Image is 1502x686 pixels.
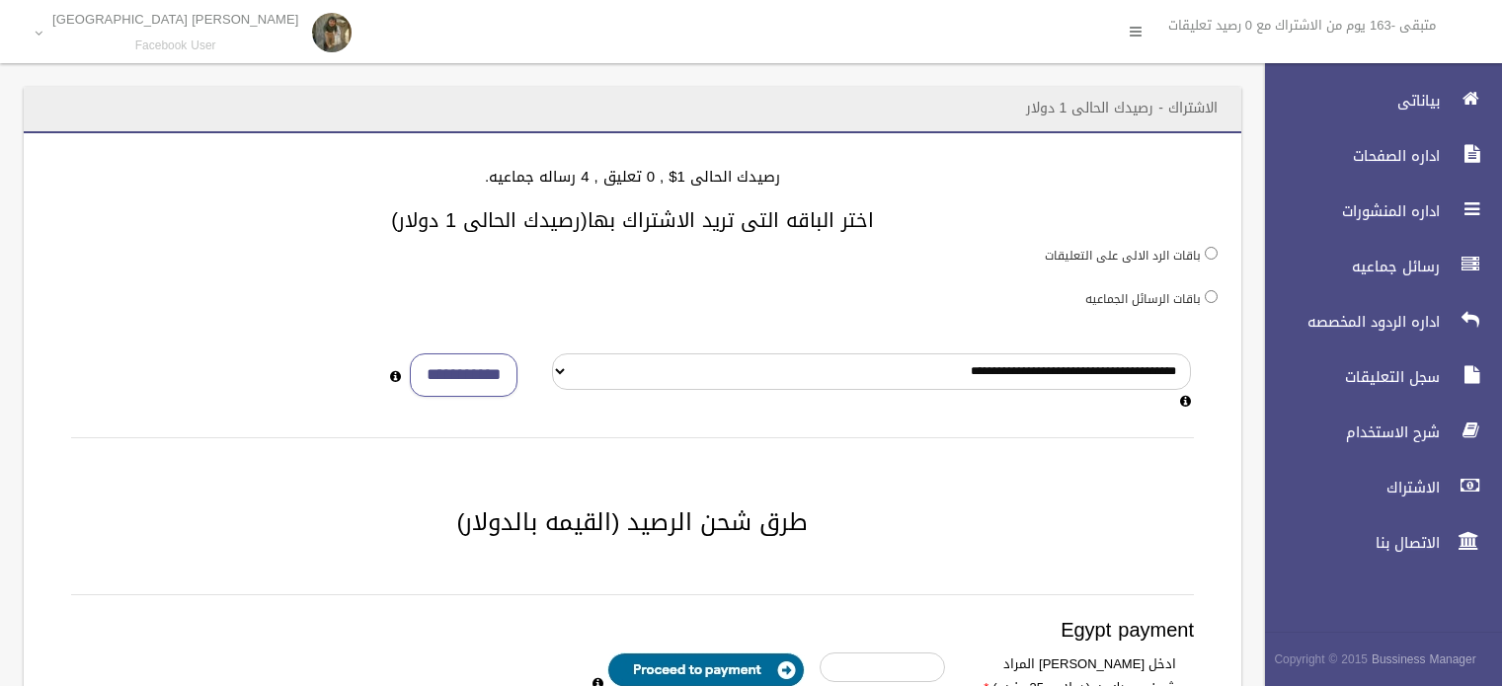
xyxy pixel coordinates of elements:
[71,619,1194,641] h3: Egypt payment
[1248,91,1446,111] span: بياناتى
[1248,521,1502,565] a: الاتصال بنا
[1248,300,1502,343] a: اداره الردود المخصصه
[47,209,1218,231] h3: اختر الباقه التى تريد الاشتراك بها(رصيدك الحالى 1 دولار)
[1248,245,1502,288] a: رسائل جماعيه
[1045,245,1201,267] label: باقات الرد الالى على التعليقات
[1248,367,1446,387] span: سجل التعليقات
[1248,355,1502,399] a: سجل التعليقات
[1274,648,1368,670] span: Copyright © 2015
[1248,79,1502,122] a: بياناتى
[52,12,298,27] p: [PERSON_NAME] [GEOGRAPHIC_DATA]
[1085,288,1201,310] label: باقات الرسائل الجماعيه
[1248,201,1446,221] span: اداره المنشورات
[47,509,1218,535] h2: طرق شحن الرصيد (القيمه بالدولار)
[1248,466,1502,509] a: الاشتراك
[1372,648,1476,670] strong: Bussiness Manager
[1248,257,1446,276] span: رسائل جماعيه
[47,169,1218,186] h4: رصيدك الحالى 1$ , 0 تعليق , 4 رساله جماعيه.
[1248,312,1446,332] span: اداره الردود المخصصه
[1002,89,1241,127] header: الاشتراك - رصيدك الحالى 1 دولار
[1248,411,1502,454] a: شرح الاستخدام
[1248,478,1446,497] span: الاشتراك
[1248,422,1446,442] span: شرح الاستخدام
[1248,146,1446,166] span: اداره الصفحات
[1248,533,1446,553] span: الاتصال بنا
[52,38,298,53] small: Facebook User
[1248,134,1502,178] a: اداره الصفحات
[1248,190,1502,233] a: اداره المنشورات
